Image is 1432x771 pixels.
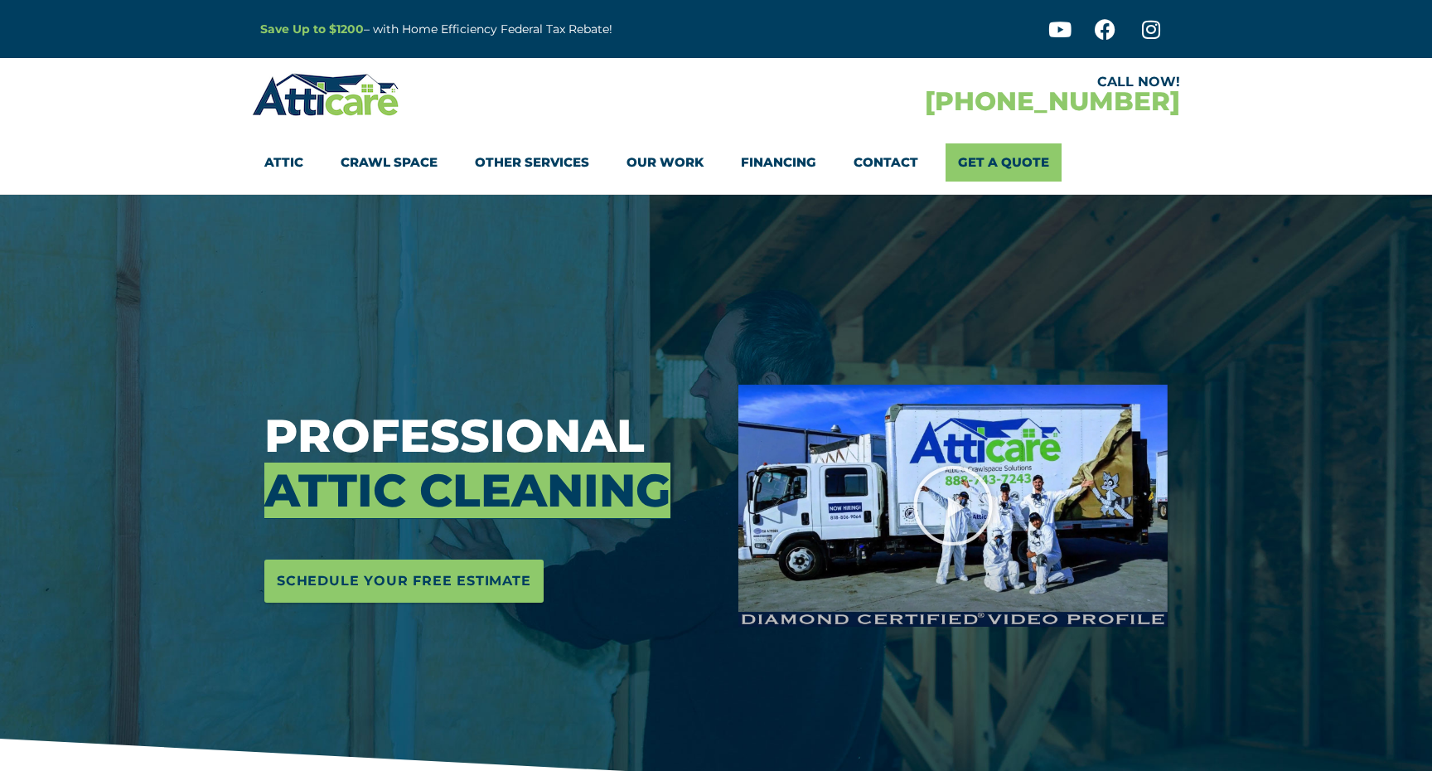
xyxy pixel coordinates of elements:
[264,463,670,518] span: Attic Cleaning
[264,560,544,603] a: Schedule Your Free Estimate
[626,143,704,182] a: Our Work
[741,143,816,182] a: Financing
[341,143,438,182] a: Crawl Space
[946,143,1062,182] a: Get A Quote
[260,22,364,36] a: Save Up to $1200
[264,143,1168,182] nav: Menu
[912,464,994,547] div: Play Video
[264,143,303,182] a: Attic
[260,20,797,39] p: – with Home Efficiency Federal Tax Rebate!
[277,568,531,594] span: Schedule Your Free Estimate
[264,409,714,518] h3: Professional
[475,143,589,182] a: Other Services
[854,143,918,182] a: Contact
[716,75,1180,89] div: CALL NOW!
